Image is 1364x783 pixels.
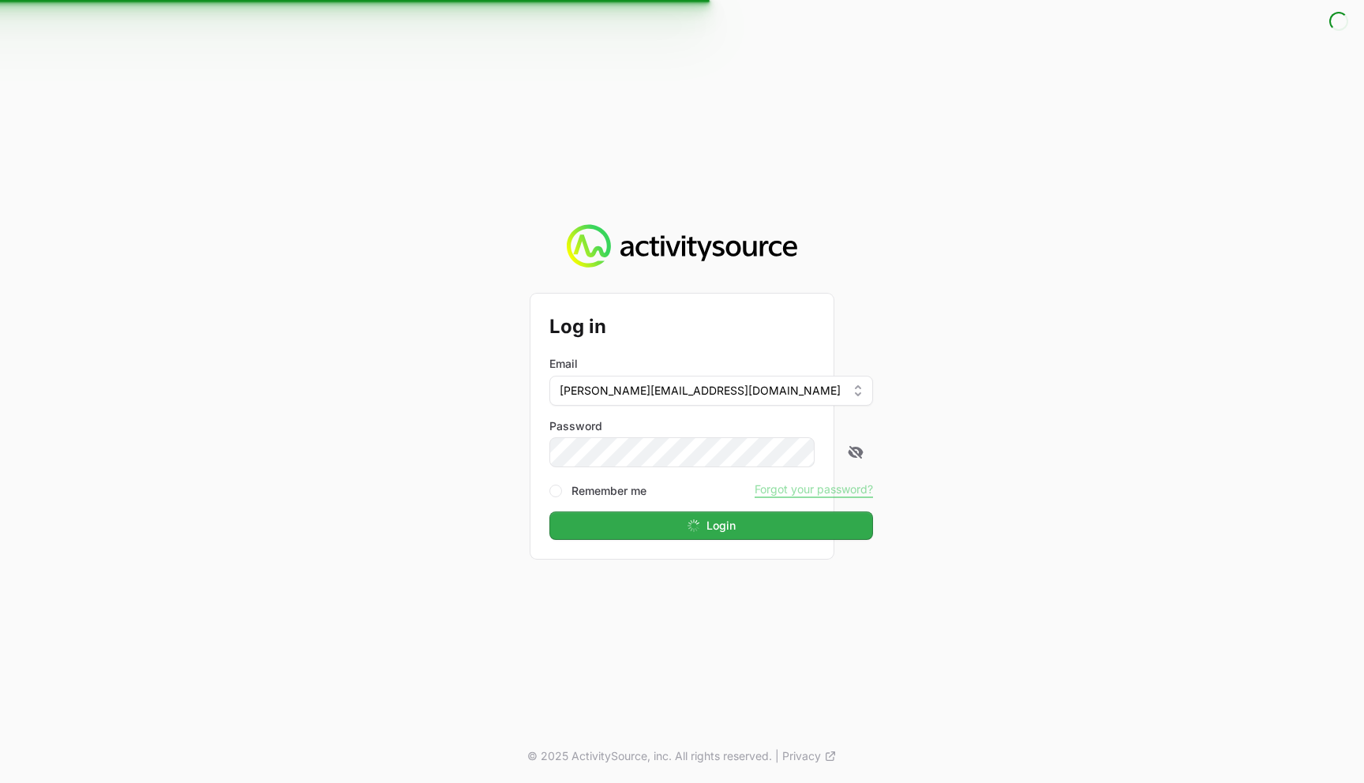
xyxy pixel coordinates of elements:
[775,748,779,764] span: |
[549,376,873,406] button: [PERSON_NAME][EMAIL_ADDRESS][DOMAIN_NAME]
[782,748,837,764] a: Privacy
[560,383,841,399] span: [PERSON_NAME][EMAIL_ADDRESS][DOMAIN_NAME]
[549,511,873,540] button: Login
[549,313,873,341] h2: Log in
[527,748,772,764] p: © 2025 ActivitySource, inc. All rights reserved.
[549,418,873,434] label: Password
[706,516,736,535] span: Login
[567,224,796,268] img: Activity Source
[549,356,578,372] label: Email
[571,483,646,499] label: Remember me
